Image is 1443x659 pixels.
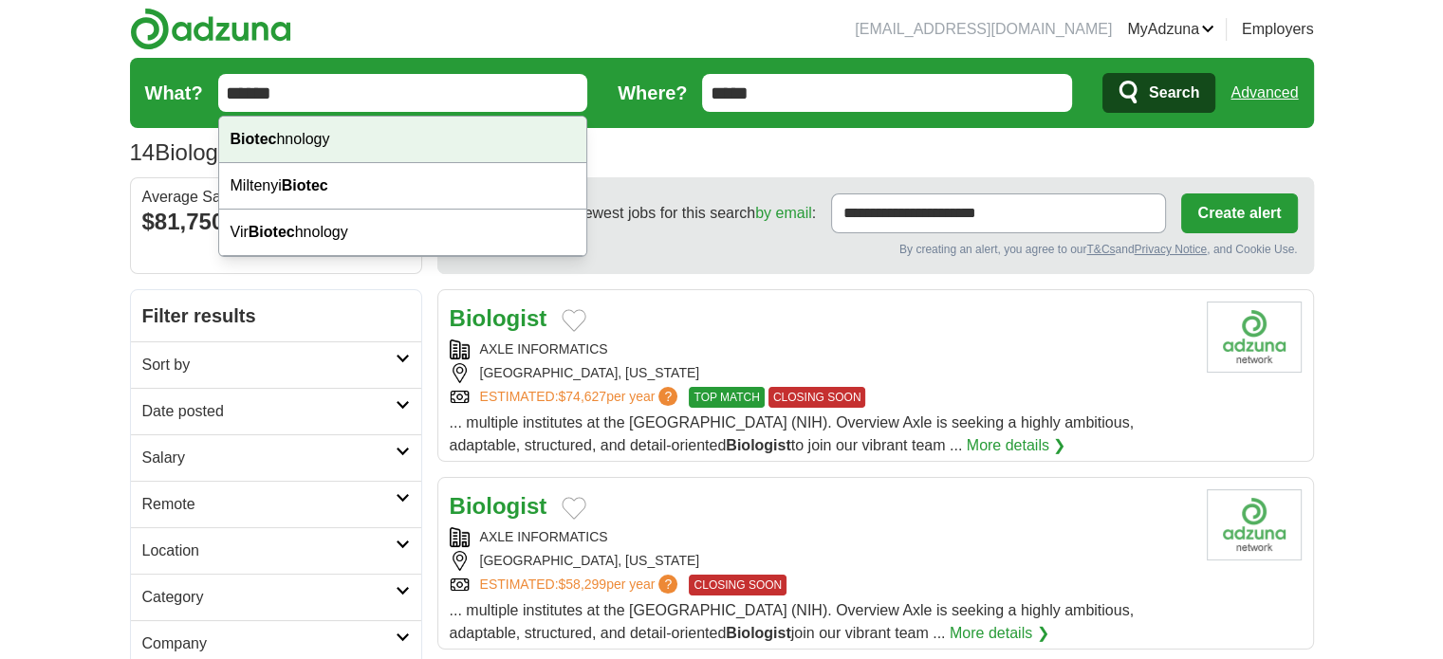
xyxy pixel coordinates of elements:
a: More details ❯ [950,622,1049,645]
img: Adzuna logo [130,8,291,50]
h2: Remote [142,493,396,516]
button: Create alert [1181,193,1297,233]
h2: Category [142,586,396,609]
span: Search [1149,74,1199,112]
span: ? [658,575,677,594]
span: $74,627 [558,389,606,404]
div: hnology [219,117,587,163]
h2: Date posted [142,400,396,423]
img: Axle Informatics logo [1207,302,1302,373]
li: [EMAIL_ADDRESS][DOMAIN_NAME] [855,18,1112,41]
div: [GEOGRAPHIC_DATA], [US_STATE] [450,551,1192,571]
a: by email [755,205,812,221]
span: 14 [130,136,156,170]
h1: Biologist Jobs in 22209 [130,139,390,165]
label: Where? [618,79,687,107]
h2: Filter results [131,290,421,341]
div: $81,750 [142,205,410,239]
h2: Salary [142,447,396,469]
a: Remote [131,481,421,527]
div: [GEOGRAPHIC_DATA], [US_STATE] [450,363,1192,383]
h2: Company [142,632,396,655]
label: What? [145,79,203,107]
div: By creating an alert, you agree to our and , and Cookie Use. [453,241,1298,258]
a: Category [131,574,421,620]
a: Employers [1242,18,1314,41]
strong: Biotec [231,131,277,147]
a: MyAdzuna [1127,18,1214,41]
a: ESTIMATED:$58,299per year? [480,575,682,595]
a: Salary [131,434,421,481]
strong: Biotec [249,224,295,240]
button: Add to favorite jobs [562,497,586,520]
button: Add to favorite jobs [562,309,586,332]
a: AXLE INFORMATICS [480,341,608,357]
a: Sort by [131,341,421,388]
a: Privacy Notice [1134,243,1207,256]
span: TOP MATCH [689,387,764,408]
span: ? [658,387,677,406]
a: Date posted [131,388,421,434]
div: Miltenyi [219,163,587,210]
div: Vir hnology [219,210,587,256]
strong: Biotec [282,177,328,193]
span: CLOSING SOON [689,575,786,595]
span: CLOSING SOON [768,387,866,408]
img: Axle Informatics logo [1207,489,1302,560]
a: ESTIMATED:$74,627per year? [480,387,682,408]
strong: Biologist [726,437,790,453]
span: ... multiple institutes at the [GEOGRAPHIC_DATA] (NIH). Overview Axle is seeking a highly ambitio... [450,414,1134,453]
a: Advanced [1230,74,1298,112]
a: AXLE INFORMATICS [480,529,608,544]
span: $58,299 [558,577,606,592]
a: Location [131,527,421,574]
a: Biologist [450,493,547,519]
span: ... multiple institutes at the [GEOGRAPHIC_DATA] (NIH). Overview Axle is seeking a highly ambitio... [450,602,1134,641]
h2: Location [142,540,396,562]
div: Average Salary [142,190,410,205]
strong: Biologist [726,625,790,641]
a: T&Cs [1086,243,1115,256]
button: Search [1102,73,1215,113]
span: Receive the newest jobs for this search : [491,202,816,225]
a: More details ❯ [967,434,1066,457]
a: Biologist [450,305,547,331]
h2: Sort by [142,354,396,376]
